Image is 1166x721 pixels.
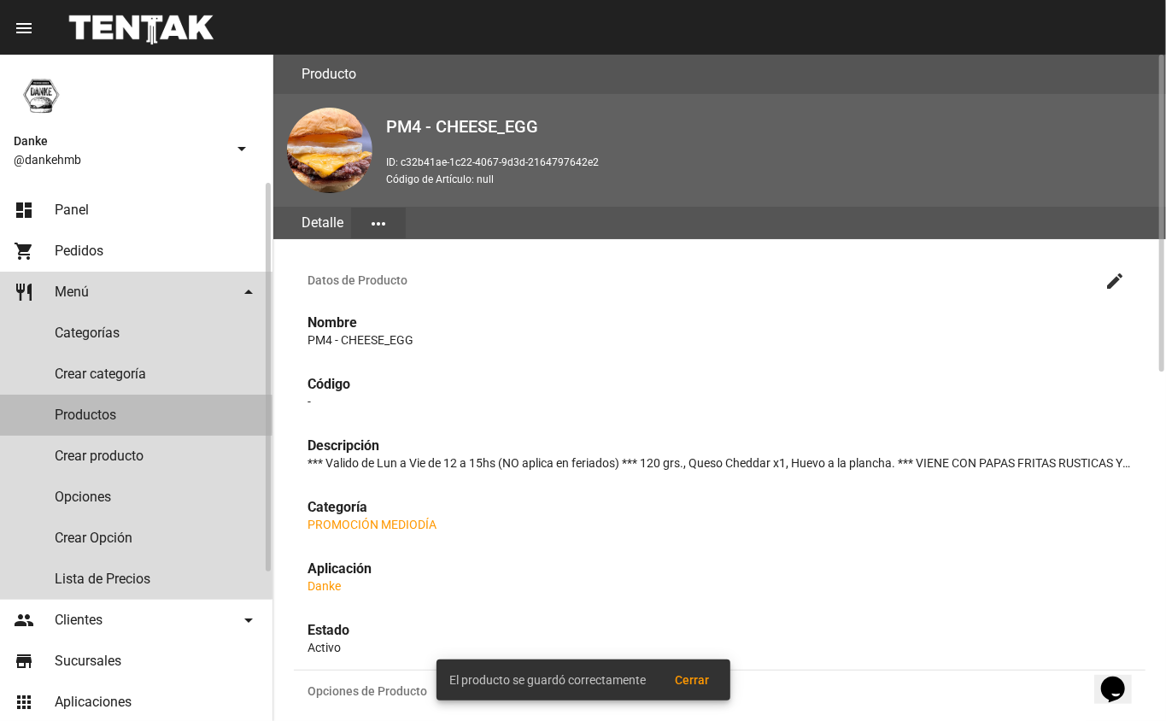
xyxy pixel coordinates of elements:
mat-icon: restaurant [14,282,34,302]
p: PM4 - CHEESE_EGG [308,331,1132,349]
p: Código de Artículo: null [386,171,1152,188]
strong: Nombre [308,314,357,331]
mat-icon: arrow_drop_down [238,610,259,630]
strong: Aplicación [308,560,372,577]
img: 1d4517d0-56da-456b-81f5-6111ccf01445.png [14,68,68,123]
span: @dankehmb [14,151,225,168]
strong: Código [308,376,350,392]
span: El producto se guardó correctamente [450,671,647,689]
button: Elegir sección [351,208,406,238]
a: Danke [308,579,341,593]
span: Menú [55,284,89,301]
span: Cerrar [676,673,710,687]
p: Activo [308,639,1132,656]
mat-icon: people [14,610,34,630]
span: Sucursales [55,653,121,670]
h2: PM4 - CHEESE_EGG [386,113,1152,140]
div: Detalle [294,207,351,239]
img: 32798bc7-b8d8-4720-a981-b748d0984708.png [287,108,372,193]
a: PROMOCIÓN MEDIODÍA [308,518,437,531]
span: Opciones de Producto [308,684,1098,698]
h3: Producto [302,62,356,86]
mat-icon: apps [14,692,34,712]
span: Clientes [55,612,103,629]
strong: Categoría [308,499,367,515]
mat-icon: more_horiz [368,214,389,234]
p: ID: c32b41ae-1c22-4067-9d3d-2164797642e2 [386,154,1152,171]
mat-icon: dashboard [14,200,34,220]
strong: Estado [308,622,349,638]
span: Datos de Producto [308,273,1098,287]
mat-icon: store [14,651,34,671]
mat-icon: menu [14,18,34,38]
span: Panel [55,202,89,219]
mat-icon: shopping_cart [14,241,34,261]
span: Danke [14,131,225,151]
button: Editar [1098,263,1132,297]
mat-icon: create [1104,271,1125,291]
p: *** Valido de Lun a Vie de 12 a 15hs (NO aplica en feriados) *** 120 grs., Queso Cheddar x1, Huev... [308,454,1132,472]
mat-icon: arrow_drop_down [238,282,259,302]
button: Cerrar [662,665,724,695]
strong: Descripción [308,437,379,454]
p: - [308,393,1132,410]
span: Aplicaciones [55,694,132,711]
span: Pedidos [55,243,103,260]
iframe: chat widget [1094,653,1149,704]
mat-icon: arrow_drop_down [231,138,252,159]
